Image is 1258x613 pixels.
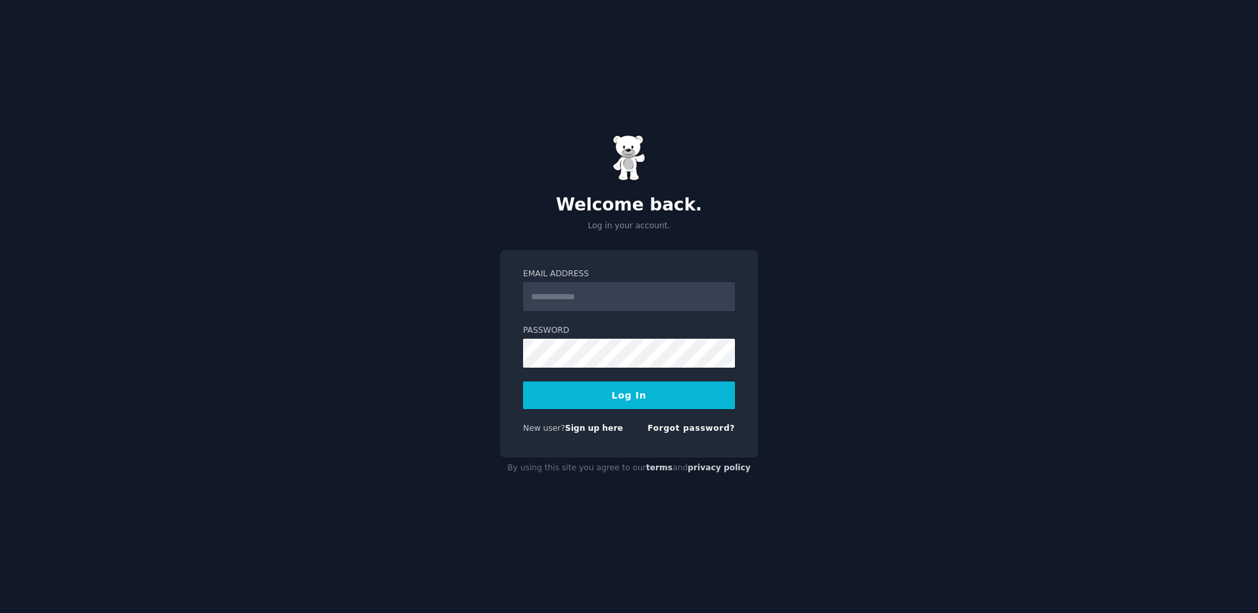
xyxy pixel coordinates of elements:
a: Sign up here [565,424,623,433]
a: terms [646,463,672,472]
div: By using this site you agree to our and [500,458,758,479]
a: Forgot password? [647,424,735,433]
label: Email Address [523,268,735,280]
button: Log In [523,381,735,409]
a: privacy policy [688,463,751,472]
p: Log in your account. [500,220,758,232]
img: Gummy Bear [613,135,645,181]
label: Password [523,325,735,337]
span: New user? [523,424,565,433]
h2: Welcome back. [500,195,758,216]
